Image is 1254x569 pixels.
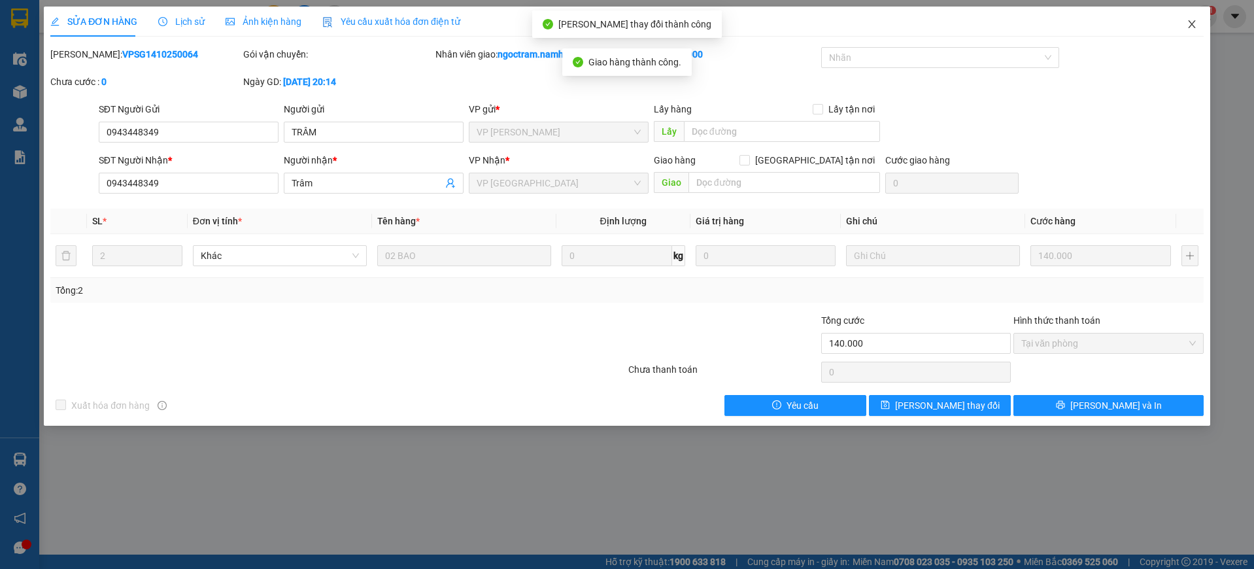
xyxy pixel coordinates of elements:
span: Lấy tận nơi [823,102,880,116]
label: Cước giao hàng [885,155,950,165]
div: [PERSON_NAME]: [50,47,241,61]
span: Giá trị hàng [696,216,744,226]
span: [PERSON_NAME] thay đổi thành công [558,19,711,29]
span: check-circle [573,57,583,67]
span: clock-circle [158,17,167,26]
div: Người gửi [284,102,464,116]
button: Close [1174,7,1210,43]
input: Cước giao hàng [885,173,1019,194]
span: exclamation-circle [772,400,781,411]
div: Nhân viên giao: [435,47,626,61]
div: Chưa cước : [50,75,241,89]
span: user-add [445,178,456,188]
b: VPSG1410250064 [122,49,198,60]
button: printer[PERSON_NAME] và In [1013,395,1204,416]
span: [PERSON_NAME] và In [1070,398,1162,413]
input: Dọc đường [688,172,880,193]
li: VP VP [GEOGRAPHIC_DATA] [7,71,90,114]
span: Yêu cầu [787,398,819,413]
input: 0 [1030,245,1171,266]
li: Nam Hải Limousine [7,7,190,56]
span: Đơn vị tính [193,216,242,226]
input: VD: Bàn, Ghế [377,245,551,266]
input: Dọc đường [684,121,880,142]
span: VP Phạm Ngũ Lão [477,122,641,142]
span: Giao hàng [654,155,696,165]
div: Chưa thanh toán [627,362,820,385]
span: Khác [201,246,359,266]
span: Định lượng [600,216,647,226]
span: [GEOGRAPHIC_DATA] tận nơi [750,153,880,167]
button: save[PERSON_NAME] thay đổi [869,395,1011,416]
b: [DATE] 20:14 [283,77,336,87]
span: Cước hàng [1030,216,1076,226]
span: SL [92,216,103,226]
span: edit [50,17,59,26]
div: Ngày GD: [243,75,433,89]
span: Tên hàng [377,216,420,226]
div: VP gửi [469,102,649,116]
b: ngoctram.namhailimo [498,49,590,60]
img: icon [322,17,333,27]
span: picture [226,17,235,26]
div: SĐT Người Gửi [99,102,279,116]
div: SĐT Người Nhận [99,153,279,167]
span: close [1187,19,1197,29]
span: Tổng cước [821,315,864,326]
div: Cước rồi : [628,47,819,61]
button: delete [56,245,76,266]
span: Ảnh kiện hàng [226,16,301,27]
span: Lấy hàng [654,104,692,114]
span: Lịch sử [158,16,205,27]
span: Tại văn phòng [1021,334,1196,353]
img: logo.jpg [7,7,52,52]
div: Người nhận [284,153,464,167]
button: exclamation-circleYêu cầu [724,395,866,416]
span: kg [672,245,685,266]
span: SỬA ĐƠN HÀNG [50,16,137,27]
span: Giao hàng thành công. [588,57,681,67]
input: Ghi Chú [846,245,1020,266]
th: Ghi chú [841,209,1025,234]
span: VP Nhận [469,155,505,165]
b: 0 [101,77,107,87]
span: Lấy [654,121,684,142]
span: printer [1056,400,1065,411]
span: VP Nha Trang [477,173,641,193]
span: info-circle [158,401,167,410]
span: Yêu cầu xuất hóa đơn điện tử [322,16,460,27]
div: Tổng: 2 [56,283,484,298]
span: Giao [654,172,688,193]
div: Gói vận chuyển: [243,47,433,61]
span: check-circle [543,19,553,29]
span: [PERSON_NAME] thay đổi [895,398,1000,413]
span: save [881,400,890,411]
input: 0 [696,245,836,266]
label: Hình thức thanh toán [1013,315,1100,326]
span: Xuất hóa đơn hàng [66,398,155,413]
button: plus [1181,245,1198,266]
li: VP VP [PERSON_NAME] [90,71,174,99]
